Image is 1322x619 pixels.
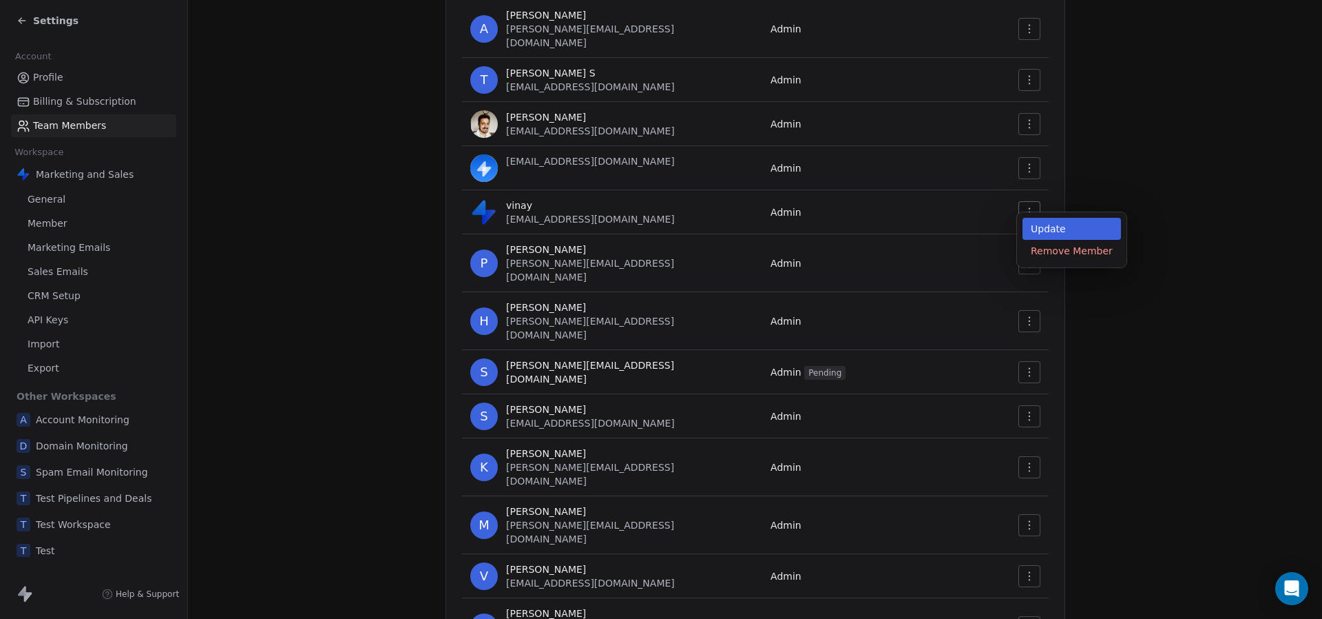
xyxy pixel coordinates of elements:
[770,119,801,130] span: Admin
[770,367,846,378] span: Admin
[470,110,498,138] img: PYEG8p97xwoqGkRCW2ajoGNmXozgAO_fae1SdnyFiBQ
[1022,218,1121,240] div: Update
[506,505,586,518] span: [PERSON_NAME]
[11,236,176,259] a: Marketing Emails
[28,241,110,255] span: Marketing Emails
[28,289,81,303] span: CRM Setup
[9,46,57,67] span: Account
[11,261,176,283] a: Sales Emails
[36,413,129,427] span: Account Monitoring
[506,358,754,386] span: [PERSON_NAME][EMAIL_ADDRESS][DOMAIN_NAME]
[506,447,586,460] span: [PERSON_NAME]
[28,361,59,376] span: Export
[770,520,801,531] span: Admin
[506,156,675,167] span: [EMAIL_ADDRESS][DOMAIN_NAME]
[506,520,674,545] span: [PERSON_NAME][EMAIL_ADDRESS][DOMAIN_NAME]
[17,413,30,427] span: A
[506,23,674,48] span: [PERSON_NAME][EMAIL_ADDRESS][DOMAIN_NAME]
[116,589,179,600] span: Help & Support
[33,94,136,109] span: Billing & Subscription
[506,403,586,416] span: [PERSON_NAME]
[506,110,586,124] span: [PERSON_NAME]
[506,243,586,256] span: [PERSON_NAME]
[470,307,498,335] span: H
[33,70,63,85] span: Profile
[33,119,106,133] span: Team Members
[506,316,674,341] span: [PERSON_NAME][EMAIL_ADDRESS][DOMAIN_NAME]
[11,66,176,89] a: Profile
[9,142,70,163] span: Workspace
[28,337,59,352] span: Import
[102,589,179,600] a: Help & Support
[506,578,675,589] span: [EMAIL_ADDRESS][DOMAIN_NAME]
[17,491,30,505] span: T
[28,192,65,207] span: General
[506,562,586,576] span: [PERSON_NAME]
[28,216,67,231] span: Member
[470,511,498,539] span: M
[36,544,55,558] span: Test
[11,114,176,137] a: Team Members
[506,66,596,80] span: [PERSON_NAME] S
[1022,240,1121,262] div: Remove Member
[470,66,498,94] span: T
[470,454,498,481] span: K
[33,14,78,28] span: Settings
[36,491,152,505] span: Test Pipelines and Deals
[17,544,30,558] span: T
[804,366,846,380] span: Pending
[36,465,148,479] span: Spam Email Monitoring
[36,518,111,531] span: Test Workspace
[506,214,675,225] span: [EMAIL_ADDRESS][DOMAIN_NAME]
[11,285,176,307] a: CRM Setup
[11,385,122,407] span: Other Workspaces
[506,8,586,22] span: [PERSON_NAME]
[17,439,30,453] span: D
[36,439,128,453] span: Domain Monitoring
[506,418,675,429] span: [EMAIL_ADDRESS][DOMAIN_NAME]
[770,23,801,34] span: Admin
[11,333,176,356] a: Import
[770,163,801,174] span: Admin
[11,357,176,380] a: Export
[770,462,801,473] span: Admin
[770,316,801,327] span: Admin
[17,168,30,181] img: Swipe%20One%20Logo%201-1.svg
[506,125,675,136] span: [EMAIL_ADDRESS][DOMAIN_NAME]
[470,358,498,386] span: s
[770,74,801,85] span: Admin
[506,462,674,487] span: [PERSON_NAME][EMAIL_ADDRESS][DOMAIN_NAME]
[470,250,498,277] span: P
[11,212,176,235] a: Member
[470,562,498,590] span: V
[770,411,801,422] span: Admin
[36,168,134,181] span: Marketing and Sales
[470,199,498,226] img: Swipe%20One%20Square%20Logo%201-1%202.png
[770,207,801,218] span: Admin
[11,309,176,332] a: API Keys
[28,313,68,327] span: API Keys
[506,301,586,314] span: [PERSON_NAME]
[11,90,176,113] a: Billing & Subscription
[17,465,30,479] span: S
[11,188,176,211] a: General
[28,265,88,279] span: Sales Emails
[470,15,498,43] span: A
[470,403,498,430] span: S
[770,571,801,582] span: Admin
[506,81,675,92] span: [EMAIL_ADDRESS][DOMAIN_NAME]
[17,518,30,531] span: T
[770,258,801,269] span: Admin
[506,258,674,283] span: [PERSON_NAME][EMAIL_ADDRESS][DOMAIN_NAME]
[1275,572,1308,605] div: Open Intercom Messenger
[470,154,498,182] img: swipeLogo.jpeg
[17,14,78,28] a: Settings
[506,199,532,212] span: vinay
